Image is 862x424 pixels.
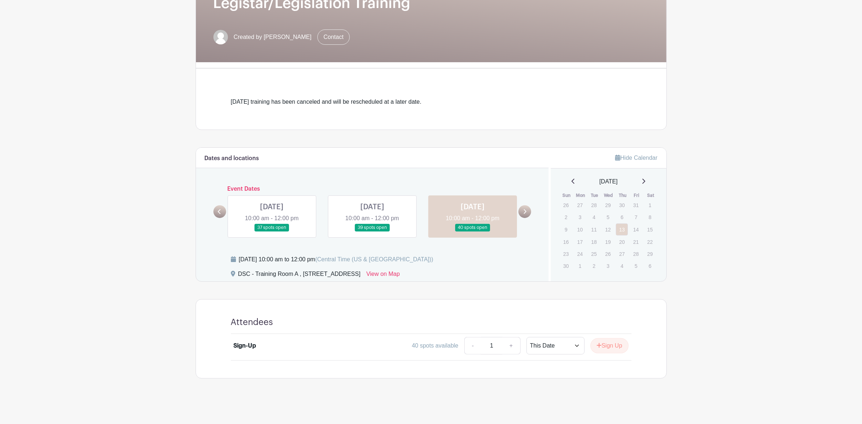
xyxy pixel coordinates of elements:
[560,260,572,272] p: 30
[644,224,656,235] p: 15
[234,33,312,41] span: Created by [PERSON_NAME]
[560,211,572,223] p: 2
[588,199,600,211] p: 28
[630,236,642,247] p: 21
[644,211,656,223] p: 8
[616,236,628,247] p: 20
[588,224,600,235] p: 11
[602,236,614,247] p: 19
[205,155,259,162] h6: Dates and locations
[644,236,656,247] p: 22
[239,255,433,264] div: [DATE] 10:00 am to 12:00 pm
[630,260,642,272] p: 5
[588,192,602,199] th: Tue
[366,270,400,281] a: View on Map
[616,192,630,199] th: Thu
[574,236,586,247] p: 17
[630,199,642,211] p: 31
[574,199,586,211] p: 27
[616,248,628,259] p: 27
[590,338,629,353] button: Sign Up
[602,199,614,211] p: 29
[602,224,614,235] p: 12
[602,211,614,223] p: 5
[213,30,228,44] img: default-ce2991bfa6775e67f084385cd625a349d9dcbb7a52a09fb2fda1e96e2d18dcdb.png
[588,236,600,247] p: 18
[226,186,519,193] h6: Event Dates
[615,155,657,161] a: Hide Calendar
[560,224,572,235] p: 9
[231,98,632,106] div: [DATE] training has been canceled and will be rescheduled at a later date.
[315,256,433,262] span: (Central Time (US & [GEOGRAPHIC_DATA]))
[616,211,628,223] p: 6
[588,248,600,259] p: 25
[602,260,614,272] p: 3
[234,341,256,350] div: Sign-Up
[560,248,572,259] p: 23
[317,29,350,45] a: Contact
[616,223,628,235] a: 13
[644,248,656,259] p: 29
[574,248,586,259] p: 24
[588,260,600,272] p: 2
[560,192,574,199] th: Sun
[560,199,572,211] p: 26
[644,192,658,199] th: Sat
[588,211,600,223] p: 4
[600,177,618,186] span: [DATE]
[412,341,458,350] div: 40 spots available
[616,260,628,272] p: 4
[560,236,572,247] p: 16
[574,211,586,223] p: 3
[644,199,656,211] p: 1
[644,260,656,272] p: 6
[464,337,481,354] a: -
[630,211,642,223] p: 7
[574,260,586,272] p: 1
[231,317,273,328] h4: Attendees
[502,337,520,354] a: +
[616,199,628,211] p: 30
[630,192,644,199] th: Fri
[574,224,586,235] p: 10
[238,270,361,281] div: DSC - Training Room A , [STREET_ADDRESS]
[602,248,614,259] p: 26
[602,192,616,199] th: Wed
[574,192,588,199] th: Mon
[630,248,642,259] p: 28
[630,224,642,235] p: 14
